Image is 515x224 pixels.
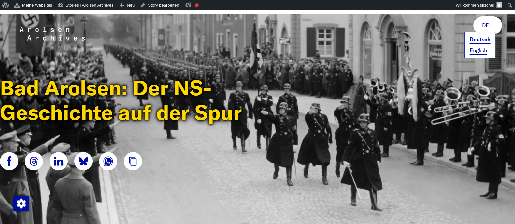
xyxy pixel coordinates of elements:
button: Deutsch, wählen Sie Ihre Sprache [480,22,495,29]
a: Deutsch [465,32,495,45]
div: Fokus-Keyphrase nicht gesetzt [195,3,199,7]
span: sfischer [480,3,494,7]
div: Zustimmung ändern [13,195,29,211]
img: Zustimmung ändern [13,196,29,211]
a: English [465,45,495,58]
ul: Wählen Sie Ihre Sprache [464,32,495,58]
